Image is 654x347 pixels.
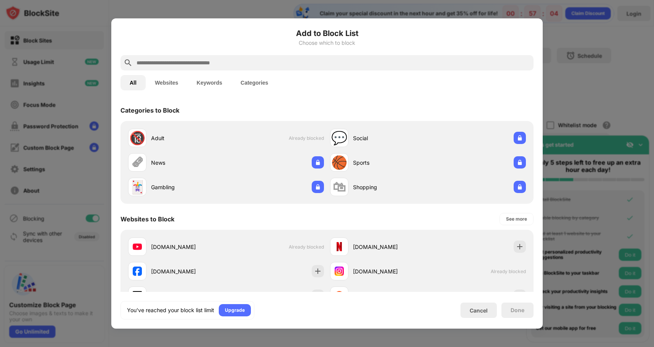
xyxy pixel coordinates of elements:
[353,267,428,275] div: [DOMAIN_NAME]
[120,215,174,223] div: Websites to Block
[335,242,344,251] img: favicons
[187,75,231,90] button: Keywords
[491,268,526,274] span: Already blocked
[151,292,226,300] div: [DOMAIN_NAME]
[506,215,527,223] div: See more
[353,134,428,142] div: Social
[353,159,428,167] div: Sports
[120,28,534,39] h6: Add to Block List
[124,58,133,67] img: search.svg
[335,291,344,300] img: favicons
[146,75,187,90] button: Websites
[470,307,488,314] div: Cancel
[129,130,145,146] div: 🔞
[231,75,277,90] button: Categories
[151,159,226,167] div: News
[331,130,347,146] div: 💬
[120,106,179,114] div: Categories to Block
[151,267,226,275] div: [DOMAIN_NAME]
[225,306,245,314] div: Upgrade
[289,244,324,250] span: Already blocked
[333,179,346,195] div: 🛍
[120,40,534,46] div: Choose which to block
[133,267,142,276] img: favicons
[353,243,428,251] div: [DOMAIN_NAME]
[335,267,344,276] img: favicons
[127,306,214,314] div: You’ve reached your block list limit
[120,75,146,90] button: All
[353,183,428,191] div: Shopping
[331,155,347,170] div: 🏀
[133,291,142,300] img: favicons
[511,307,524,313] div: Done
[151,183,226,191] div: Gambling
[151,243,226,251] div: [DOMAIN_NAME]
[129,179,145,195] div: 🃏
[133,242,142,251] img: favicons
[353,292,428,300] div: [DOMAIN_NAME]
[289,135,324,141] span: Already blocked
[131,155,144,170] div: 🗞
[151,134,226,142] div: Adult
